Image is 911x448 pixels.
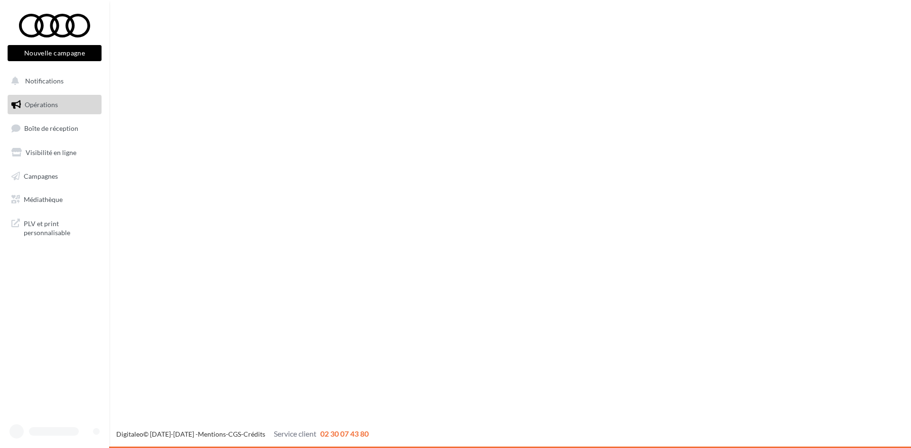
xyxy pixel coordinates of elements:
span: PLV et print personnalisable [24,217,98,238]
a: Digitaleo [116,430,143,438]
span: Boîte de réception [24,124,78,132]
span: Notifications [25,77,64,85]
a: Visibilité en ligne [6,143,103,163]
a: Opérations [6,95,103,115]
span: Visibilité en ligne [26,148,76,156]
a: Boîte de réception [6,118,103,138]
span: Médiathèque [24,195,63,203]
a: PLV et print personnalisable [6,213,103,241]
span: Campagnes [24,172,58,180]
a: Mentions [198,430,226,438]
span: 02 30 07 43 80 [320,429,369,438]
a: Crédits [243,430,265,438]
a: Médiathèque [6,190,103,210]
a: CGS [228,430,241,438]
button: Nouvelle campagne [8,45,102,61]
span: Opérations [25,101,58,109]
span: Service client [274,429,316,438]
button: Notifications [6,71,100,91]
span: © [DATE]-[DATE] - - - [116,430,369,438]
a: Campagnes [6,166,103,186]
